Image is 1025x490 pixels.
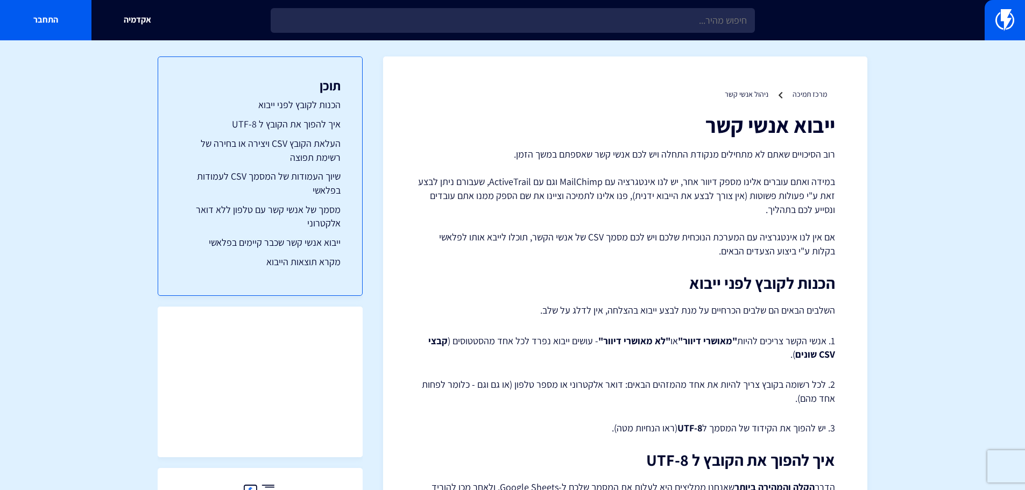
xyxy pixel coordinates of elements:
p: רוב הסיכויים שאתם לא מתחילים מנקודת התחלה ויש לכם אנשי קשר שאספתם במשך הזמן. במידה ואתם עוברים אל... [415,147,835,258]
a: ניהול אנשי קשר [725,89,768,99]
p: השלבים הבאים הם שלבים הכרחיים על מנת לבצע ייבוא בהצלחה, אין לדלג על שלב. [415,303,835,318]
strong: "מאושרי דיוור" [678,335,737,347]
a: מקרא תוצאות הייבוא [180,255,341,269]
a: שיוך העמודות של המסמך CSV לעמודות בפלאשי [180,169,341,197]
p: 2. לכל רשומה בקובץ צריך להיות את אחד מהמזהים הבאים: דואר אלקטרוני או מספר טלפון (או גם וגם - כלומ... [415,378,835,405]
input: חיפוש מהיר... [271,8,755,33]
h2: איך להפוך את הקובץ ל UTF-8 [415,451,835,469]
h2: הכנות לקובץ לפני ייבוא [415,274,835,292]
a: איך להפוך את הקובץ ל UTF-8 [180,117,341,131]
h3: תוכן [180,79,341,93]
a: העלאת הקובץ CSV ויצירה או בחירה של רשימת תפוצה [180,137,341,164]
strong: "לא מאושרי דיוור" [598,335,670,347]
a: מסמך של אנשי קשר עם טלפון ללא דואר אלקטרוני [180,203,341,230]
a: ייבוא אנשי קשר שכבר קיימים בפלאשי [180,236,341,250]
p: 1. אנשי הקשר צריכים להיות או - עושים ייבוא נפרד לכל אחד מהסטטוסים ( ). [415,334,835,361]
strong: קבצי CSV שונים [428,335,835,361]
strong: UTF-8 [677,422,702,434]
p: 3. יש להפוך את הקידוד של המסמך ל (ראו הנחיות מטה). [415,421,835,435]
h1: ייבוא אנשי קשר [415,113,835,137]
a: מרכז תמיכה [793,89,827,99]
a: הכנות לקובץ לפני ייבוא [180,98,341,112]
